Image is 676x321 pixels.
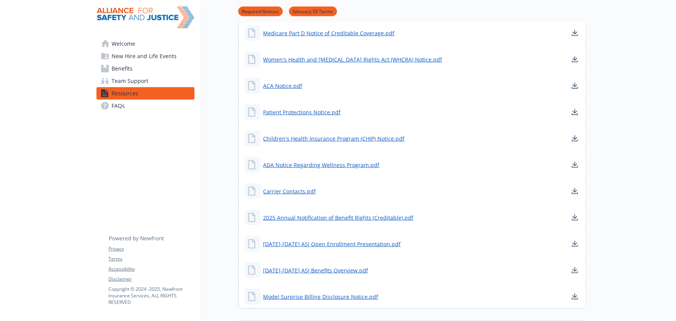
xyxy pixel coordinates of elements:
[238,7,283,15] a: Required Notices
[96,100,194,112] a: FAQs
[109,255,194,262] a: Terms
[263,240,401,248] a: [DATE]-[DATE] ASJ Open Enrollment Presentation.pdf
[570,55,580,64] a: download document
[96,87,194,100] a: Resources
[112,87,139,100] span: Resources
[112,50,177,62] span: New Hire and Life Events
[263,214,414,222] a: 2025 Annual Notification of Benefit Rights (Creditable).pdf
[96,62,194,75] a: Benefits
[570,239,580,249] a: download document
[263,293,378,301] a: Model Surprise Billing Disclosure Notice.pdf
[263,187,316,195] a: Carrier Contacts.pdf
[96,38,194,50] a: Welcome
[96,75,194,87] a: Team Support
[109,245,194,252] a: Privacy
[263,161,380,169] a: ADA Notice Regarding Wellness Program.pdf
[112,62,133,75] span: Benefits
[570,134,580,143] a: download document
[289,7,337,15] a: Glossary Of Terms
[570,213,580,222] a: download document
[570,186,580,196] a: download document
[263,108,341,116] a: Patient Protections Notice.pdf
[112,38,136,50] span: Welcome
[112,100,125,112] span: FAQs
[109,276,194,283] a: Disclaimer
[570,160,580,169] a: download document
[263,266,368,274] a: [DATE]-[DATE] ASJ Benefits Overview.pdf
[570,28,580,38] a: download document
[263,82,303,90] a: ACA Notice.pdf
[570,107,580,117] a: download document
[570,292,580,301] a: download document
[96,50,194,62] a: New Hire and Life Events
[109,286,194,305] p: Copyright © 2024 - 2025 , Newfront Insurance Services, ALL RIGHTS RESERVED
[263,29,395,37] a: Medicare Part D Notice of Creditable Coverage.pdf
[109,266,194,273] a: Accessibility
[263,135,405,143] a: Children's Health Insurance Program (CHIP) Notice.pdf
[570,266,580,275] a: download document
[112,75,149,87] span: Team Support
[570,81,580,90] a: download document
[263,55,442,64] a: Women's Health and [MEDICAL_DATA] Rights Act (WHCRA) Notice.pdf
